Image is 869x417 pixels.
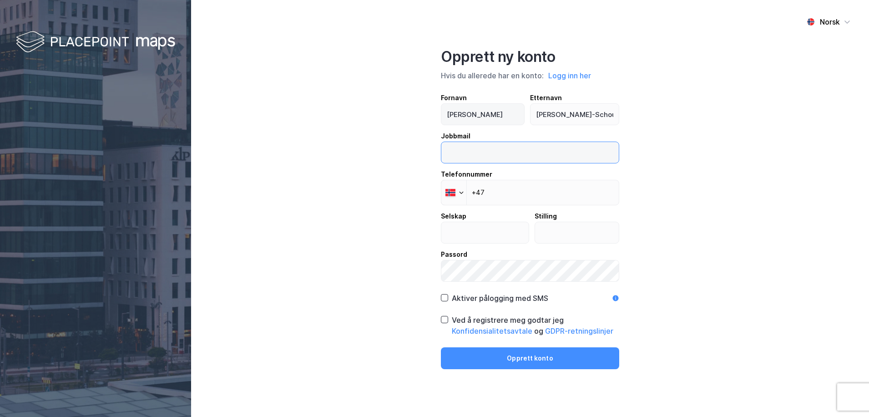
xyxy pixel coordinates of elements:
div: Jobbmail [441,131,619,142]
div: Etternavn [530,92,620,103]
iframe: Chat Widget [824,373,869,417]
div: Ved å registrere meg godtar jeg og [452,315,619,336]
input: Telefonnummer [441,180,619,205]
div: Aktiver pålogging med SMS [452,293,548,304]
div: Stilling [535,211,620,222]
div: Norway: + 47 [441,180,466,205]
div: Selskap [441,211,529,222]
button: Logg inn her [546,70,594,81]
div: Hvis du allerede har en konto: [441,70,619,81]
button: Opprett konto [441,347,619,369]
div: Fornavn [441,92,525,103]
div: Passord [441,249,619,260]
div: Kontrollprogram for chat [824,373,869,417]
img: logo-white.f07954bde2210d2a523dddb988cd2aa7.svg [16,29,175,56]
div: Norsk [820,16,840,27]
div: Opprett ny konto [441,48,619,66]
div: Telefonnummer [441,169,619,180]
